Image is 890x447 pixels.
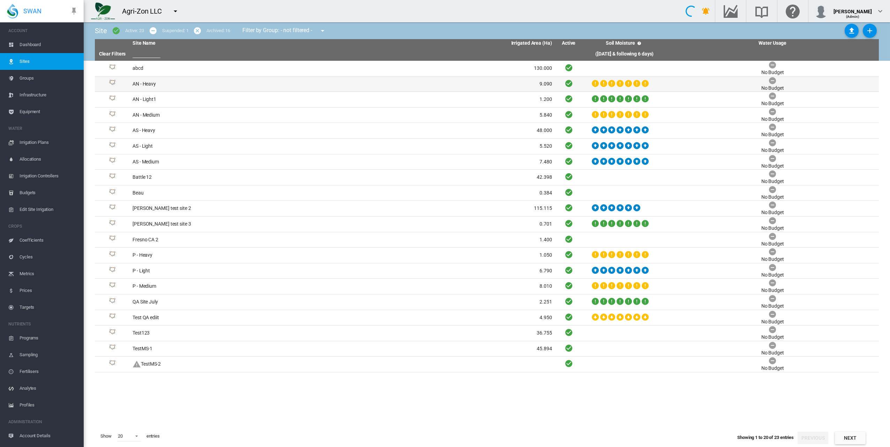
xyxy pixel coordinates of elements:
img: 1.svg [108,111,116,119]
span: entries [144,430,163,442]
div: No Budget [761,163,784,170]
td: 2.251 [342,294,555,310]
div: No Budget [761,350,784,357]
td: AN - Heavy [130,76,342,92]
div: No Budget [761,69,784,76]
td: Test123 [130,325,342,341]
td: [PERSON_NAME] test site 3 [130,217,342,232]
div: No Budget [761,225,784,232]
img: 1.svg [108,329,116,337]
th: Irrigated Area (Ha) [342,39,555,47]
img: 1.svg [108,360,116,368]
td: TestMS-1 [130,341,342,357]
span: Sites [20,53,78,70]
span: Equipment [20,103,78,120]
td: 45.894 [342,341,555,357]
div: Site Id: 47485 [98,173,127,182]
tr: Site Id: 47745 Beau 0.384 No Budget [95,185,879,201]
md-icon: icon-chevron-down [876,7,884,15]
div: No Budget [761,178,784,185]
td: 7.480 [342,154,555,170]
tr: Site Id: 47705 TestMS-1 45.894 No Budget [95,341,879,357]
td: 5.840 [342,108,555,123]
md-icon: Go to the Data Hub [722,7,739,15]
th: Active [555,39,583,47]
div: Site Id: 47738 [98,313,127,322]
tr: Site Id: 10443 AS - Medium 7.480 No Budget [95,154,879,170]
td: 1.400 [342,232,555,248]
button: Add New Site, define start date [863,24,877,38]
tr: Site Id: 48674 Fresno CA 2 1.400 No Budget [95,232,879,248]
span: NUTRIENTS [8,318,78,330]
div: No Budget [761,256,784,263]
img: 1.svg [108,126,116,135]
span: SWAN [23,7,42,15]
span: Dashboard [20,36,78,53]
md-icon: icon-minus-circle [149,27,157,35]
tr: Site Id: 10441 AS - Heavy 48.000 No Budget [95,123,879,139]
div: Site Id: 10445 [98,142,127,151]
th: ([DATE] & following 6 days) [583,47,666,61]
span: Edit Site Irrigation [20,201,78,218]
span: ADMINISTRATION [8,416,78,427]
div: Site Id: 47745 [98,189,127,197]
a: Clear Filters [99,51,126,57]
img: 1.svg [108,157,116,166]
td: 48.000 [342,123,555,138]
td: 42.398 [342,170,555,185]
td: [PERSON_NAME] test site 2 [130,201,342,216]
td: Battle 12 [130,170,342,185]
tr: Site Id: 10447 P - Medium 8.010 No Budget [95,279,879,294]
span: Budgets [20,184,78,201]
span: Irrigation Plans [20,134,78,151]
button: Next [835,432,866,444]
div: Site Id: 47705 [98,344,127,353]
span: Infrastructure [20,87,78,103]
td: 4.950 [342,310,555,325]
img: 1.svg [108,344,116,353]
img: 1.svg [108,80,116,88]
td: P - Heavy [130,248,342,263]
tr: Site Id: 44549 abcd 130.000 No Budget [95,61,879,76]
md-icon: icon-upload [847,27,856,35]
md-icon: This site has not been mapped [133,360,141,368]
td: 1.200 [342,92,555,107]
div: Site Id: 10448 [98,251,127,259]
td: AN - Light1 [130,92,342,107]
div: Site Id: 47444 [98,220,127,228]
div: No Budget [761,209,784,216]
td: 6.790 [342,263,555,279]
td: AS - Light [130,139,342,154]
div: Site Id: 10441 [98,126,127,135]
md-icon: icon-checkbox-marked-circle [112,27,120,35]
md-icon: Search the knowledge base [753,7,770,15]
span: Profiles [20,397,78,413]
td: 8.010 [342,279,555,294]
td: Beau [130,185,342,201]
img: 1.svg [108,142,116,151]
td: abcd [130,61,342,76]
div: No Budget [761,85,784,92]
span: Fertilisers [20,363,78,380]
div: Site Id: 47899 [98,360,127,368]
button: icon-menu-down [316,24,330,38]
tr: Site Id: 10445 AS - Light 5.520 No Budget [95,139,879,154]
img: 1.svg [108,204,116,213]
td: P - Medium [130,279,342,294]
img: 1.svg [108,313,116,322]
td: 115.115 [342,201,555,216]
span: Irrigation Controllers [20,168,78,184]
div: Filter by Group: - not filtered - [237,24,332,38]
div: Site Id: 47443 [98,204,127,213]
div: Site Id: 47915 [98,298,127,306]
img: 1.svg [108,95,116,104]
span: Site [95,27,107,35]
span: ACCOUNT [8,25,78,36]
td: 0.701 [342,217,555,232]
span: Coefficients [20,232,78,249]
img: 1.svg [108,267,116,275]
td: QA Site July [130,294,342,310]
div: No Budget [761,287,784,294]
md-icon: icon-help-circle [635,39,643,47]
md-icon: icon-menu-down [318,27,327,35]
